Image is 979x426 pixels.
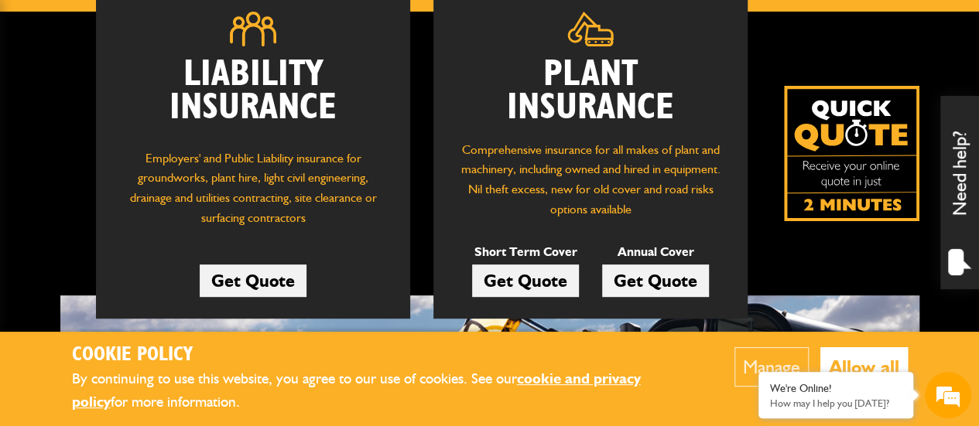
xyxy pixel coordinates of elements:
a: Get Quote [200,264,306,297]
h2: Plant Insurance [457,58,724,124]
a: cookie and privacy policy [72,370,641,411]
img: Quick Quote [784,86,919,221]
p: Annual Cover [602,242,709,262]
p: Short Term Cover [472,242,579,262]
div: We're Online! [770,382,902,395]
a: Get Quote [472,264,579,297]
button: Allow all [820,347,908,387]
div: Need help? [940,96,979,289]
p: Employers' and Public Liability insurance for groundworks, plant hire, light civil engineering, d... [119,148,387,236]
p: How may I help you today? [770,397,902,409]
a: Get Quote [602,264,709,297]
h2: Liability Insurance [119,58,387,133]
a: Get your insurance quote isn just 2-minutes [784,86,919,221]
p: By continuing to use this website, you agree to our use of cookies. See our for more information. [72,367,687,414]
h2: Cookie Policy [72,343,687,367]
button: Manage [734,347,809,387]
p: Comprehensive insurance for all makes of plant and machinery, including owned and hired in equipm... [457,140,724,219]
